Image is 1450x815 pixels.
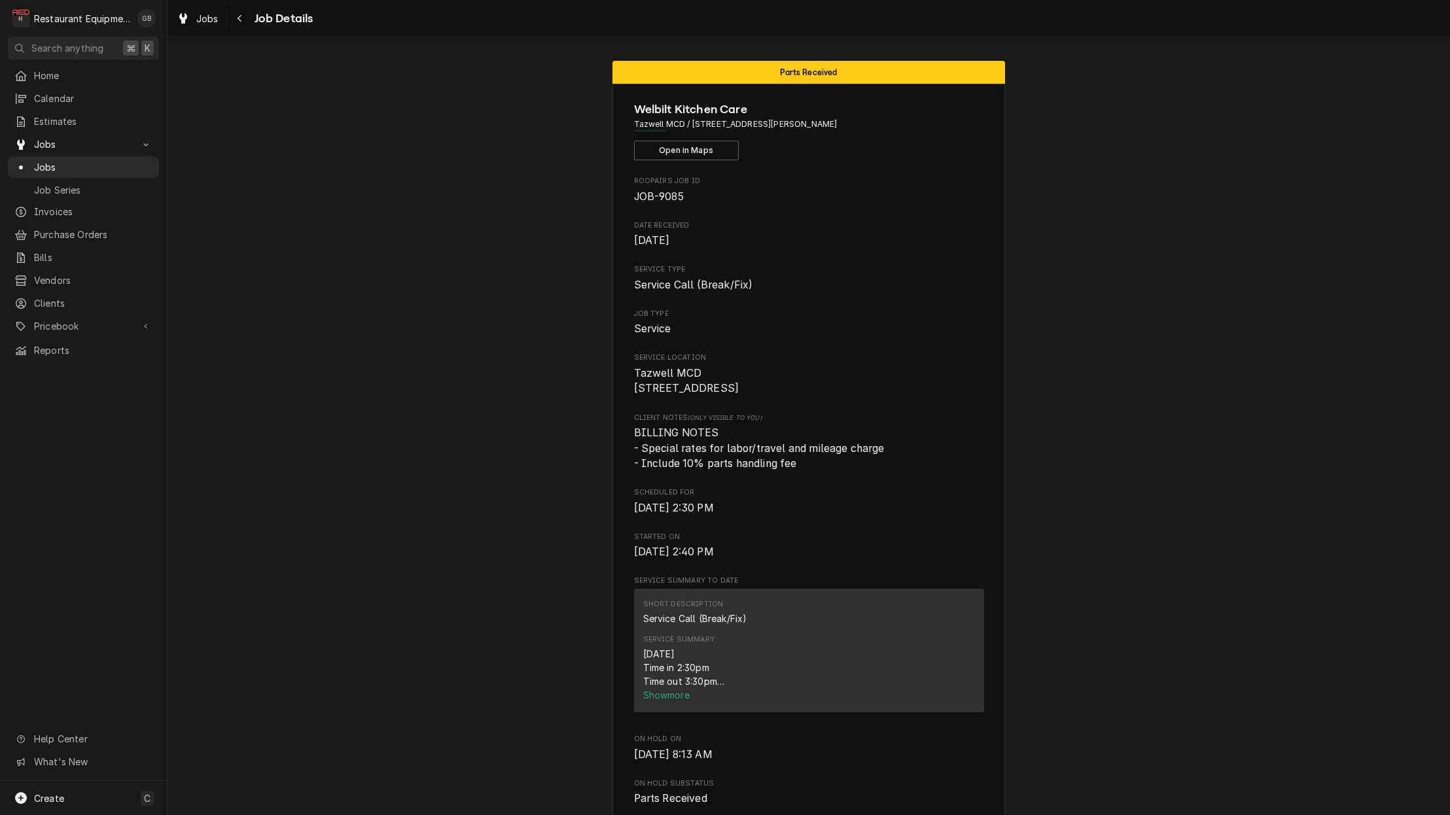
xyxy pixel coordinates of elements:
div: Service Call (Break/Fix) [643,612,747,625]
div: Started On [634,532,984,560]
div: Service Summary [643,634,715,645]
span: Address [634,118,984,130]
span: Jobs [196,12,219,26]
span: Roopairs Job ID [634,176,984,186]
span: What's New [34,755,151,769]
span: Clients [34,296,152,310]
span: ⌘ [126,41,135,55]
span: [DATE] 2:40 PM [634,546,714,558]
button: Open in Maps [634,141,739,160]
span: Job Type [634,309,984,319]
a: Invoices [8,201,159,222]
a: Job Series [8,179,159,201]
a: Estimates [8,111,159,132]
div: Service Location [634,353,984,396]
a: Jobs [171,8,224,29]
div: Scheduled For [634,487,984,515]
span: On Hold On [634,734,984,744]
span: Scheduled For [634,487,984,498]
div: Service Summary To Date [634,576,984,718]
span: BILLING NOTES - Special rates for labor/travel and mileage charge - Include 10% parts handling fee [634,426,885,470]
span: Name [634,101,984,118]
span: Job Type [634,321,984,337]
a: Vendors [8,269,159,291]
div: On Hold SubStatus [634,778,984,806]
span: [DATE] [634,234,670,247]
span: JOB-9085 [634,190,684,203]
span: Job Details [251,10,313,27]
div: Restaurant Equipment Diagnostics's Avatar [12,9,30,27]
span: Estimates [34,114,152,128]
span: Bills [34,251,152,264]
span: [DATE] 2:30 PM [634,502,714,514]
a: Home [8,65,159,86]
span: Create [34,793,64,804]
div: Roopairs Job ID [634,176,984,204]
span: Jobs [34,137,133,151]
a: Jobs [8,156,159,178]
button: Showmore [643,688,975,702]
button: Search anything⌘K [8,37,159,60]
span: Parts Received [780,68,837,77]
div: Service Type [634,264,984,292]
div: [object Object] [634,413,984,472]
a: Clients [8,292,159,314]
span: Jobs [34,160,152,174]
span: C [144,791,150,805]
div: Status [612,61,1005,84]
span: Search anything [31,41,103,55]
a: Calendar [8,88,159,109]
span: On Hold SubStatus [634,791,984,806]
span: Service Call (Break/Fix) [634,279,753,291]
span: Purchase Orders [34,228,152,241]
div: Job Type [634,309,984,337]
div: GB [137,9,156,27]
a: Go to Pricebook [8,315,159,337]
span: Client Notes [634,413,984,423]
div: Gary Beaver's Avatar [137,9,156,27]
div: Client Information [634,101,984,160]
div: Short Description [643,599,724,610]
span: Pricebook [34,319,133,333]
span: [object Object] [634,425,984,472]
span: Date Received [634,220,984,231]
span: Job Series [34,183,152,197]
div: Restaurant Equipment Diagnostics [34,12,130,26]
div: [DATE] Time in 2:30pm Time out 3:30pm Truck 109 When i arrived i took side panel off. I then took... [643,647,975,688]
span: [DATE] 8:13 AM [634,748,713,761]
span: Scheduled For [634,500,984,516]
span: K [145,41,150,55]
span: Home [34,69,152,82]
span: Service Location [634,366,984,396]
div: R [12,9,30,27]
span: Service Type [634,264,984,275]
span: Date Received [634,233,984,249]
span: On Hold On [634,747,984,763]
span: (Only Visible to You) [688,414,762,421]
span: Reports [34,343,152,357]
span: Service [634,322,671,335]
span: Started On [634,544,984,560]
span: Show more [643,689,692,701]
span: Service Type [634,277,984,293]
span: Started On [634,532,984,542]
a: Go to What's New [8,751,159,772]
span: Roopairs Job ID [634,189,984,205]
span: Parts Received [634,792,707,805]
a: Bills [8,247,159,268]
a: Go to Help Center [8,728,159,750]
span: On Hold SubStatus [634,778,984,789]
a: Reports [8,339,159,361]
a: Go to Jobs [8,133,159,155]
span: Invoices [34,205,152,218]
div: On Hold On [634,734,984,762]
span: Tazwell MCD [STREET_ADDRESS] [634,367,739,395]
div: Date Received [634,220,984,249]
span: Help Center [34,732,151,746]
span: Service Summary To Date [634,576,984,586]
span: Calendar [34,92,152,105]
button: Navigate back [230,8,251,29]
a: Purchase Orders [8,224,159,245]
span: Vendors [34,273,152,287]
span: Service Location [634,353,984,363]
